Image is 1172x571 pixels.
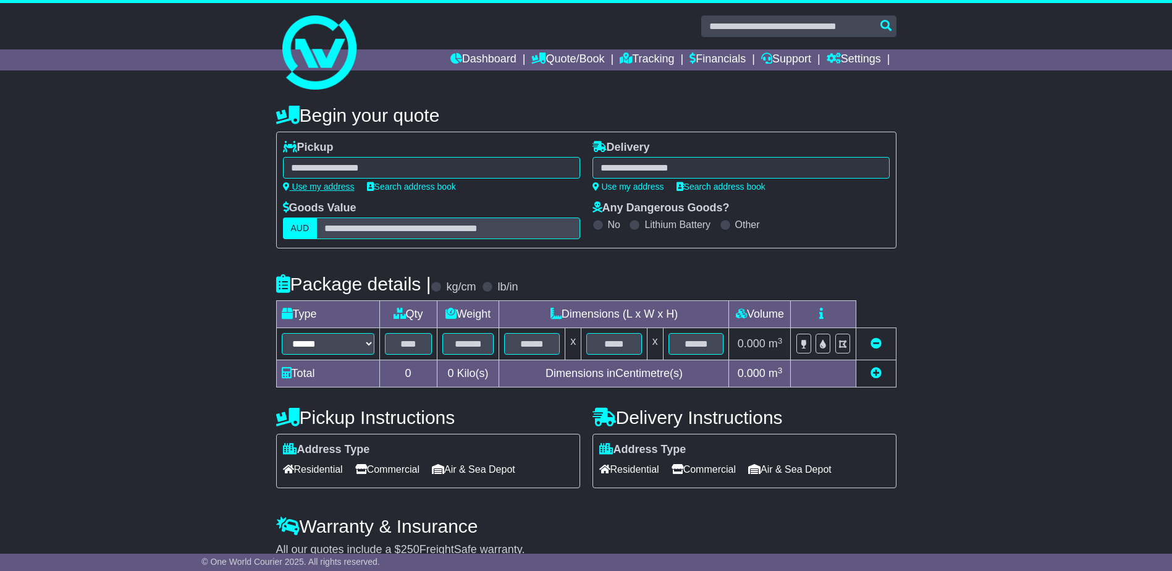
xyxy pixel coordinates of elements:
span: 0.000 [738,337,765,350]
td: x [565,328,581,360]
div: All our quotes include a $ FreightSafe warranty. [276,543,896,557]
h4: Pickup Instructions [276,407,580,428]
label: AUD [283,218,318,239]
label: Pickup [283,141,334,154]
a: Use my address [283,182,355,192]
span: © One World Courier 2025. All rights reserved. [201,557,380,567]
a: Search address book [677,182,765,192]
td: Total [276,360,379,387]
span: Residential [283,460,343,479]
td: Weight [437,301,499,328]
td: Volume [729,301,791,328]
span: Air & Sea Depot [432,460,515,479]
a: Tracking [620,49,674,70]
span: Commercial [355,460,419,479]
label: Lithium Battery [644,219,710,231]
h4: Warranty & Insurance [276,516,896,536]
span: 0.000 [738,367,765,379]
label: Goods Value [283,201,356,215]
a: Add new item [871,367,882,379]
sup: 3 [778,366,783,375]
a: Remove this item [871,337,882,350]
label: Delivery [592,141,650,154]
a: Support [761,49,811,70]
td: Kilo(s) [437,360,499,387]
a: Quote/Book [531,49,604,70]
a: Use my address [592,182,664,192]
span: 0 [447,367,453,379]
span: m [769,337,783,350]
td: Type [276,301,379,328]
td: Dimensions (L x W x H) [499,301,729,328]
label: Any Dangerous Goods? [592,201,730,215]
td: Dimensions in Centimetre(s) [499,360,729,387]
h4: Package details | [276,274,431,294]
td: 0 [379,360,437,387]
label: lb/in [497,281,518,294]
label: Address Type [283,443,370,457]
label: Other [735,219,760,231]
label: Address Type [599,443,686,457]
span: Residential [599,460,659,479]
td: x [647,328,663,360]
a: Search address book [367,182,456,192]
h4: Delivery Instructions [592,407,896,428]
span: m [769,367,783,379]
label: kg/cm [446,281,476,294]
span: Commercial [672,460,736,479]
label: No [608,219,620,231]
td: Qty [379,301,437,328]
a: Financials [689,49,746,70]
a: Dashboard [450,49,516,70]
sup: 3 [778,336,783,345]
span: 250 [401,543,419,556]
span: Air & Sea Depot [748,460,832,479]
a: Settings [827,49,881,70]
h4: Begin your quote [276,105,896,125]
